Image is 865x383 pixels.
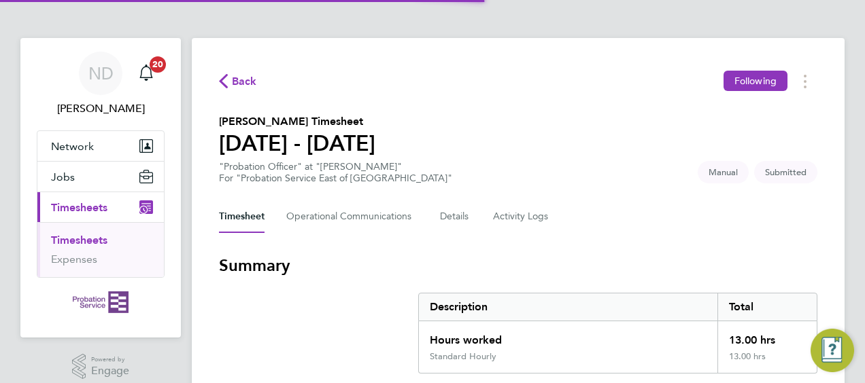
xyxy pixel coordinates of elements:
a: Timesheets [51,234,107,247]
a: Powered byEngage [72,354,130,380]
img: probationservice-logo-retina.png [73,291,128,313]
h3: Summary [219,255,817,276]
button: Engage Resource Center [811,329,854,372]
span: Natalie Davison [37,101,165,117]
div: Hours worked [419,321,717,351]
div: 13.00 hrs [717,321,817,351]
a: Go to home page [37,291,165,313]
h2: [PERSON_NAME] Timesheet [219,113,375,130]
span: ND [88,65,114,82]
button: Jobs [37,162,164,191]
div: Standard Hourly [430,351,496,362]
span: Powered by [91,354,129,365]
a: 20 [133,52,160,95]
span: Jobs [51,170,75,183]
div: "Probation Officer" at "[PERSON_NAME]" [219,161,452,184]
button: Details [440,200,471,233]
span: Network [51,140,94,153]
button: Timesheets [37,192,164,222]
span: Timesheets [51,201,107,214]
div: Timesheets [37,222,164,277]
span: Engage [91,365,129,377]
div: Description [419,293,717,321]
span: This timesheet was manually created. [698,161,749,183]
div: 13.00 hrs [717,351,817,373]
button: Activity Logs [493,200,550,233]
span: This timesheet is Submitted. [754,161,817,183]
div: Summary [418,293,817,373]
button: Timesheet [219,200,265,233]
div: For "Probation Service East of [GEOGRAPHIC_DATA]" [219,172,452,184]
span: Back [232,73,257,90]
button: Operational Communications [286,200,418,233]
h1: [DATE] - [DATE] [219,130,375,157]
button: Back [219,73,257,90]
button: Following [724,71,787,91]
nav: Main navigation [20,38,181,338]
div: Total [717,293,817,321]
a: Expenses [51,253,97,266]
a: ND[PERSON_NAME] [37,52,165,117]
span: Following [734,75,777,87]
button: Timesheets Menu [793,71,817,92]
span: 20 [150,56,166,73]
button: Network [37,131,164,161]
